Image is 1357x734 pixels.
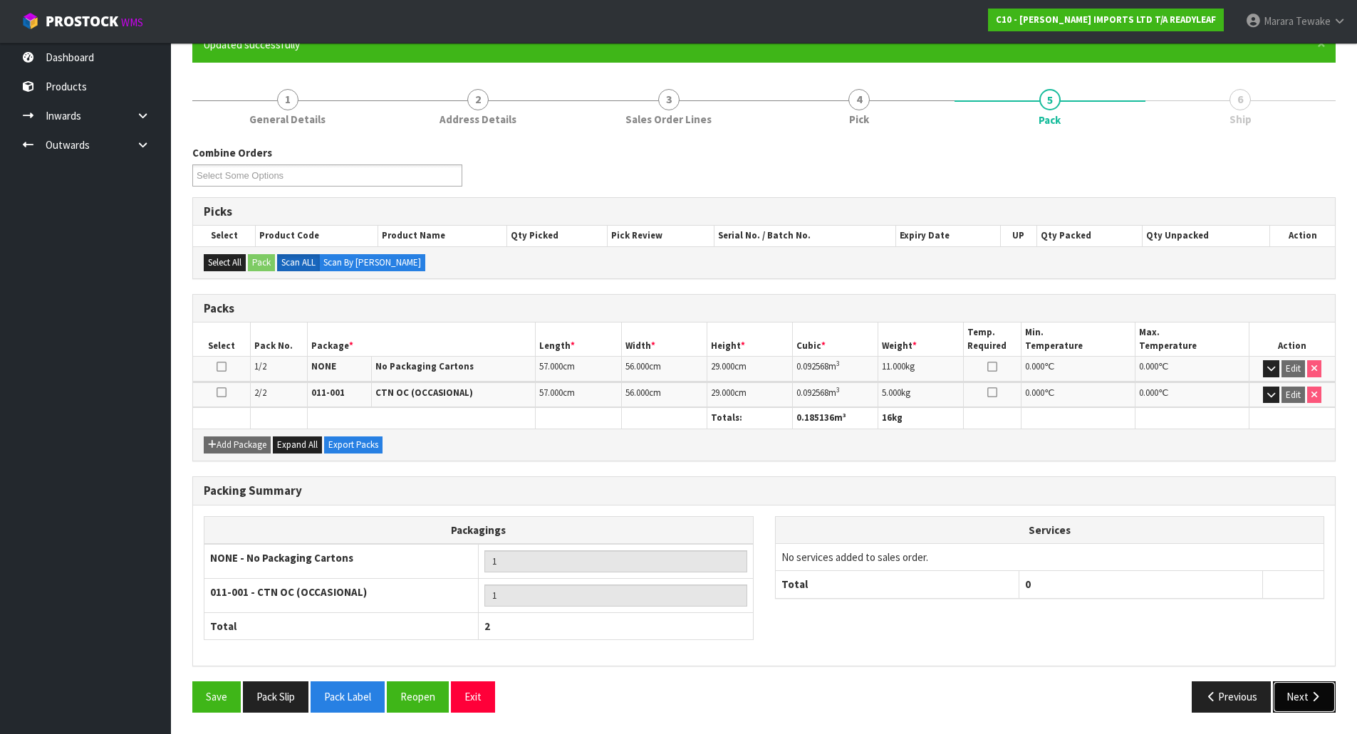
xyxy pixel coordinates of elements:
[1139,360,1158,372] span: 0.000
[776,543,1324,570] td: No services added to sales order.
[387,681,449,712] button: Reopen
[536,323,621,356] th: Length
[849,112,869,127] span: Pick
[193,226,256,246] th: Select
[625,112,712,127] span: Sales Order Lines
[1021,323,1135,356] th: Min. Temperature
[1135,382,1249,407] td: ℃
[714,226,896,246] th: Serial No. / Batch No.
[1021,382,1135,407] td: ℃
[248,254,275,271] button: Pack
[536,382,621,407] td: cm
[1025,387,1044,399] span: 0.000
[307,323,536,356] th: Package
[243,681,308,712] button: Pack Slip
[1281,360,1305,377] button: Edit
[793,357,878,382] td: m
[250,323,307,356] th: Pack No.
[204,436,271,453] button: Add Package
[621,382,707,407] td: cm
[1135,357,1249,382] td: ℃
[988,9,1224,31] a: C10 - [PERSON_NAME] IMPORTS LTD T/A READYLEAF
[256,226,378,246] th: Product Code
[996,14,1216,26] strong: C10 - [PERSON_NAME] IMPORTS LTD T/A READYLEAF
[536,357,621,382] td: cm
[896,226,1001,246] th: Expiry Date
[878,323,964,356] th: Weight
[277,89,298,110] span: 1
[192,681,241,712] button: Save
[1142,226,1269,246] th: Qty Unpacked
[793,382,878,407] td: m
[21,12,39,30] img: cube-alt.png
[46,12,118,31] span: ProStock
[1296,14,1331,28] span: Tewake
[848,89,870,110] span: 4
[1273,681,1336,712] button: Next
[273,436,322,453] button: Expand All
[836,359,840,368] sup: 3
[203,38,300,51] span: Updated successfully
[311,681,385,712] button: Pack Label
[539,387,563,399] span: 57.000
[1025,360,1044,372] span: 0.000
[1135,323,1249,356] th: Max. Temperature
[440,112,516,127] span: Address Details
[621,357,707,382] td: cm
[625,387,649,399] span: 56.000
[1139,387,1158,399] span: 0.000
[658,89,680,110] span: 3
[378,226,507,246] th: Product Name
[1270,226,1335,246] th: Action
[1229,89,1251,110] span: 6
[277,439,318,451] span: Expand All
[793,323,878,356] th: Cubic
[1036,226,1142,246] th: Qty Packed
[625,360,649,372] span: 56.000
[311,387,345,399] strong: 011-001
[1192,681,1272,712] button: Previous
[210,551,353,565] strong: NONE - No Packaging Cartons
[311,360,336,372] strong: NONE
[1249,323,1335,356] th: Action
[1281,387,1305,404] button: Edit
[707,357,792,382] td: cm
[711,387,734,399] span: 29.000
[254,387,266,399] span: 2/2
[608,226,714,246] th: Pick Review
[878,382,964,407] td: kg
[711,360,734,372] span: 29.000
[204,205,1324,219] h3: Picks
[254,360,266,372] span: 1/2
[776,517,1324,544] th: Services
[707,408,792,429] th: Totals:
[375,387,473,399] strong: CTN OC (OCCASIONAL)
[707,323,792,356] th: Height
[192,135,1336,723] span: Pack
[121,16,143,29] small: WMS
[204,302,1324,315] h3: Packs
[193,323,250,356] th: Select
[451,681,495,712] button: Exit
[324,436,383,453] button: Export Packs
[1021,357,1135,382] td: ℃
[1000,226,1036,246] th: UP
[539,360,563,372] span: 57.000
[467,89,489,110] span: 2
[878,357,964,382] td: kg
[204,484,1324,498] h3: Packing Summary
[964,323,1021,356] th: Temp. Required
[796,411,834,424] span: 0.185136
[1229,112,1252,127] span: Ship
[882,360,905,372] span: 11.000
[621,323,707,356] th: Width
[796,387,828,399] span: 0.092568
[796,360,828,372] span: 0.092568
[793,408,878,429] th: m³
[277,254,320,271] label: Scan ALL
[319,254,425,271] label: Scan By [PERSON_NAME]
[776,571,1019,598] th: Total
[878,408,964,429] th: kg
[1264,14,1294,28] span: Marara
[210,585,367,599] strong: 011-001 - CTN OC (OCCASIONAL)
